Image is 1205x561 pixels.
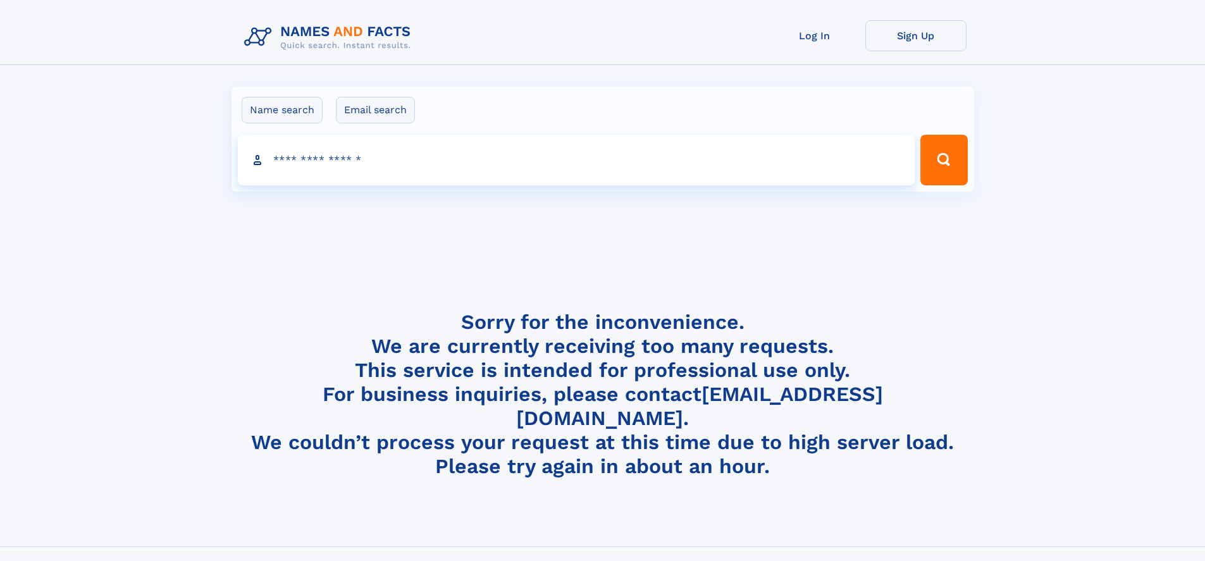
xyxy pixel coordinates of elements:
[516,382,883,430] a: [EMAIL_ADDRESS][DOMAIN_NAME]
[336,97,415,123] label: Email search
[239,310,967,479] h4: Sorry for the inconvenience. We are currently receiving too many requests. This service is intend...
[865,20,967,51] a: Sign Up
[239,20,421,54] img: Logo Names and Facts
[920,135,967,185] button: Search Button
[238,135,915,185] input: search input
[242,97,323,123] label: Name search
[764,20,865,51] a: Log In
